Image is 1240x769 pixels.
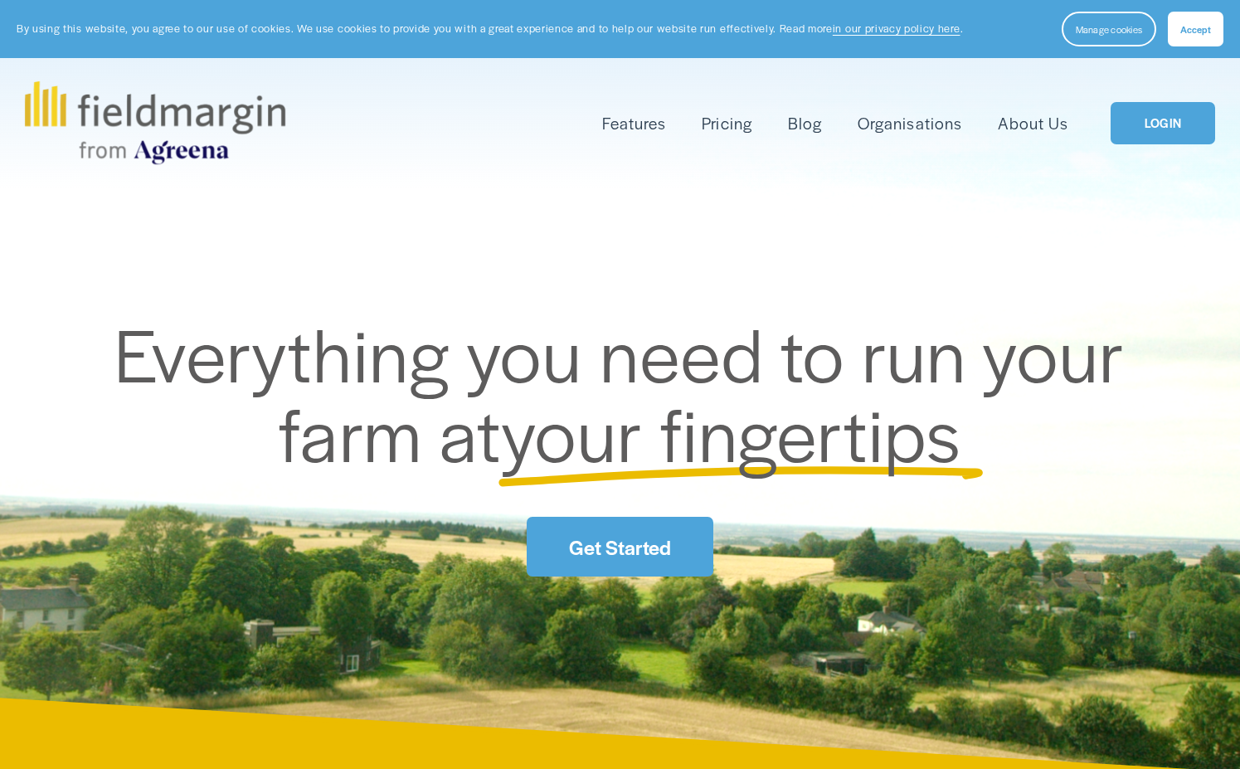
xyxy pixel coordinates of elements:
span: your fingertips [501,380,961,484]
span: Features [602,111,666,135]
a: LOGIN [1111,102,1215,144]
img: fieldmargin.com [25,81,285,164]
span: Accept [1180,22,1211,36]
span: Everything you need to run your farm at [114,300,1142,484]
a: Get Started [527,517,712,576]
a: Organisations [858,110,961,137]
p: By using this website, you agree to our use of cookies. We use cookies to provide you with a grea... [17,21,963,37]
a: Pricing [702,110,751,137]
a: in our privacy policy here [833,21,960,36]
a: folder dropdown [602,110,666,137]
span: Manage cookies [1076,22,1142,36]
button: Accept [1168,12,1223,46]
a: Blog [788,110,822,137]
button: Manage cookies [1062,12,1156,46]
a: About Us [998,110,1068,137]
